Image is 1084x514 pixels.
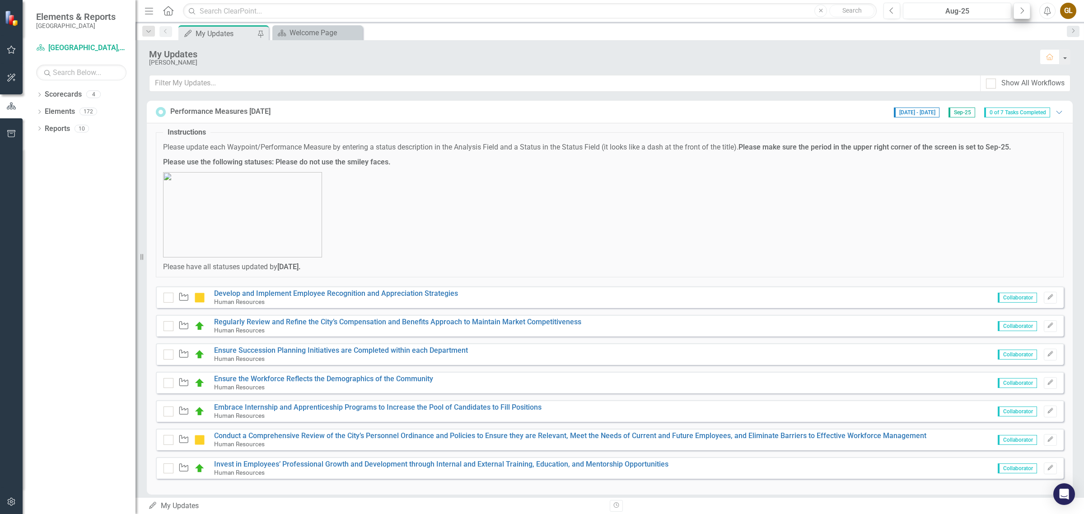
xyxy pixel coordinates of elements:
p: Please have all statuses updated by [163,262,1056,272]
a: Invest in Employees’ Professional Growth and Development through Internal and External Training, ... [214,460,668,468]
strong: [DATE]. [277,262,301,271]
div: Welcome Page [290,27,360,38]
img: In Progress or Needs Work [194,435,205,445]
a: Develop and Implement Employee Recognition and Appreciation Strategies [214,289,458,298]
div: Open Intercom Messenger [1053,483,1075,505]
input: Search ClearPoint... [183,3,877,19]
small: Human Resources [214,412,265,419]
img: On Schedule or Complete [194,463,205,474]
small: Human Resources [214,469,265,476]
span: Elements & Reports [36,11,116,22]
img: In Progress or Needs Work [194,292,205,303]
strong: Please use the following statuses: Please do not use the smiley faces. [163,158,391,166]
a: Reports [45,124,70,134]
img: On Schedule or Complete [194,378,205,388]
p: Please update each Waypoint/Performance Measure by entering a status description in the Analysis ... [163,142,1056,153]
strong: Please make sure the period in the upper right corner of the screen is set to Sep-25. [738,143,1011,151]
span: Sep-25 [948,107,975,117]
span: Search [842,7,862,14]
div: Performance Measures [DATE] [170,107,271,117]
a: Ensure the Workforce Reflects the Demographics of the Community [214,374,433,383]
a: Welcome Page [275,27,360,38]
div: [PERSON_NAME] [149,59,1031,66]
a: [GEOGRAPHIC_DATA], [GEOGRAPHIC_DATA] Business Initiatives [36,43,126,53]
legend: Instructions [163,127,210,138]
span: Collaborator [998,293,1037,303]
a: Scorecards [45,89,82,100]
div: 172 [79,108,97,116]
button: Search [829,5,874,17]
img: On Schedule or Complete [194,406,205,417]
div: Aug-25 [906,6,1008,17]
a: Elements [45,107,75,117]
span: [DATE] - [DATE] [894,107,939,117]
div: My Updates [196,28,255,39]
span: Collaborator [998,378,1037,388]
span: Collaborator [998,407,1037,416]
small: [GEOGRAPHIC_DATA] [36,22,116,29]
a: Regularly Review and Refine the City’s Compensation and Benefits Approach to Maintain Market Comp... [214,318,581,326]
small: Human Resources [214,440,265,448]
a: Ensure Succession Planning Initiatives are Completed within each Department [214,346,468,355]
a: Conduct a Comprehensive Review of the City’s Personnel Ordinance and Policies to Ensure they are ... [214,431,926,440]
img: On Schedule or Complete [194,321,205,332]
img: ClearPoint Strategy [5,10,20,26]
input: Filter My Updates... [149,75,981,92]
small: Human Resources [214,383,265,391]
small: Human Resources [214,298,265,305]
small: Human Resources [214,327,265,334]
div: Show All Workflows [1001,78,1065,89]
span: Collaborator [998,321,1037,331]
div: My Updates [149,49,1031,59]
a: Embrace Internship and Apprenticeship Programs to Increase the Pool of Candidates to Fill Positions [214,403,542,411]
small: Human Resources [214,355,265,362]
span: Collaborator [998,435,1037,445]
span: Collaborator [998,463,1037,473]
button: Aug-25 [903,3,1011,19]
button: GL [1060,3,1076,19]
span: 0 of 7 Tasks Completed [984,107,1050,117]
img: mceclip0%20v16.png [163,172,322,257]
img: On Schedule or Complete [194,349,205,360]
span: Collaborator [998,350,1037,360]
div: 10 [75,125,89,132]
div: My Updates [148,501,603,511]
div: 4 [86,91,101,98]
input: Search Below... [36,65,126,80]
